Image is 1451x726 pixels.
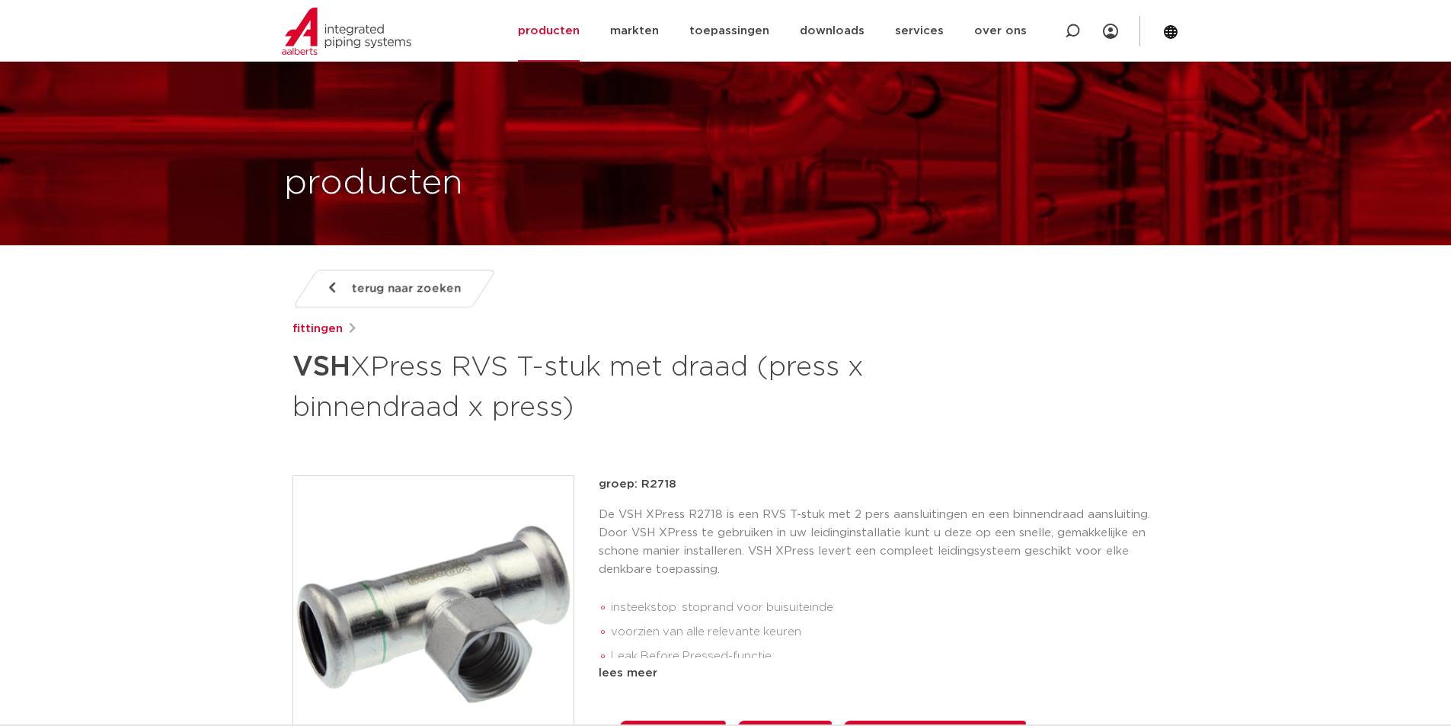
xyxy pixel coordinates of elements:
[611,620,1159,644] li: voorzien van alle relevante keuren
[599,475,1159,494] p: groep: R2718
[599,664,1159,683] div: lees meer
[292,270,496,308] a: terug naar zoeken
[611,644,1159,669] li: Leak Before Pressed-functie
[284,159,463,208] h1: producten
[611,596,1159,620] li: insteekstop: stoprand voor buisuiteinde
[352,277,461,301] span: terug naar zoeken
[292,353,350,381] strong: VSH
[292,320,343,338] a: fittingen
[292,344,865,427] h1: XPress RVS T-stuk met draad (press x binnendraad x press)
[599,506,1159,579] p: De VSH XPress R2718 is een RVS T-stuk met 2 pers aansluitingen en een binnendraad aansluiting. Do...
